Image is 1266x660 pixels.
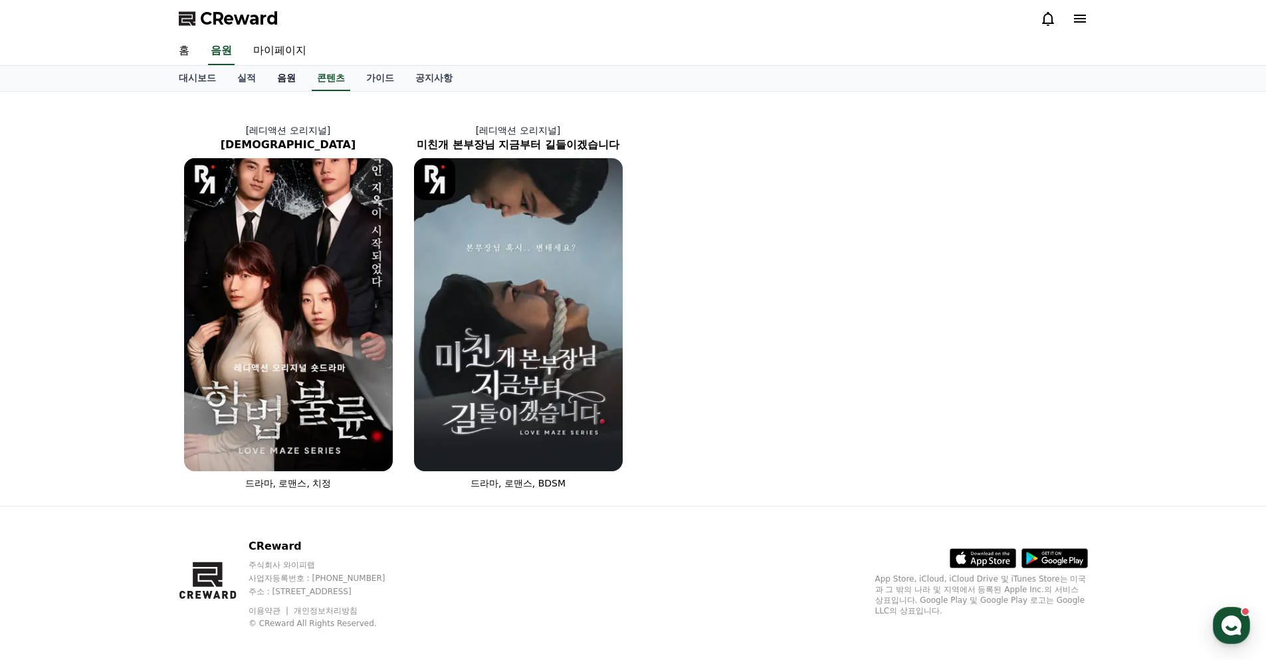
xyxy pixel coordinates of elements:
[312,66,350,91] a: 콘텐츠
[414,158,456,200] img: [object Object] Logo
[4,421,88,455] a: 홈
[200,8,278,29] span: CReward
[294,606,358,615] a: 개인정보처리방침
[249,538,411,554] p: CReward
[184,158,226,200] img: [object Object] Logo
[122,442,138,453] span: 대화
[249,573,411,584] p: 사업자등록번호 : [PHONE_NUMBER]
[179,8,278,29] a: CReward
[227,66,266,91] a: 실적
[875,574,1088,616] p: App Store, iCloud, iCloud Drive 및 iTunes Store는 미국과 그 밖의 나라 및 지역에서 등록된 Apple Inc.의 서비스 상표입니다. Goo...
[403,113,633,500] a: [레디액션 오리지널] 미친개 본부장님 지금부터 길들이겠습니다 미친개 본부장님 지금부터 길들이겠습니다 [object Object] Logo 드라마, 로맨스, BDSM
[168,66,227,91] a: 대시보드
[243,37,317,65] a: 마이페이지
[356,66,405,91] a: 가이드
[249,560,411,570] p: 주식회사 와이피랩
[88,421,171,455] a: 대화
[208,37,235,65] a: 음원
[403,137,633,153] h2: 미친개 본부장님 지금부터 길들이겠습니다
[405,66,463,91] a: 공지사항
[171,421,255,455] a: 설정
[205,441,221,452] span: 설정
[173,137,403,153] h2: [DEMOGRAPHIC_DATA]
[249,606,290,615] a: 이용약관
[168,37,200,65] a: 홈
[249,586,411,597] p: 주소 : [STREET_ADDRESS]
[245,478,332,489] span: 드라마, 로맨스, 치정
[173,124,403,137] p: [레디액션 오리지널]
[184,158,393,471] img: 합법불륜
[249,618,411,629] p: © CReward All Rights Reserved.
[266,66,306,91] a: 음원
[414,158,623,471] img: 미친개 본부장님 지금부터 길들이겠습니다
[173,113,403,500] a: [레디액션 오리지널] [DEMOGRAPHIC_DATA] 합법불륜 [object Object] Logo 드라마, 로맨스, 치정
[42,441,50,452] span: 홈
[403,124,633,137] p: [레디액션 오리지널]
[471,478,566,489] span: 드라마, 로맨스, BDSM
